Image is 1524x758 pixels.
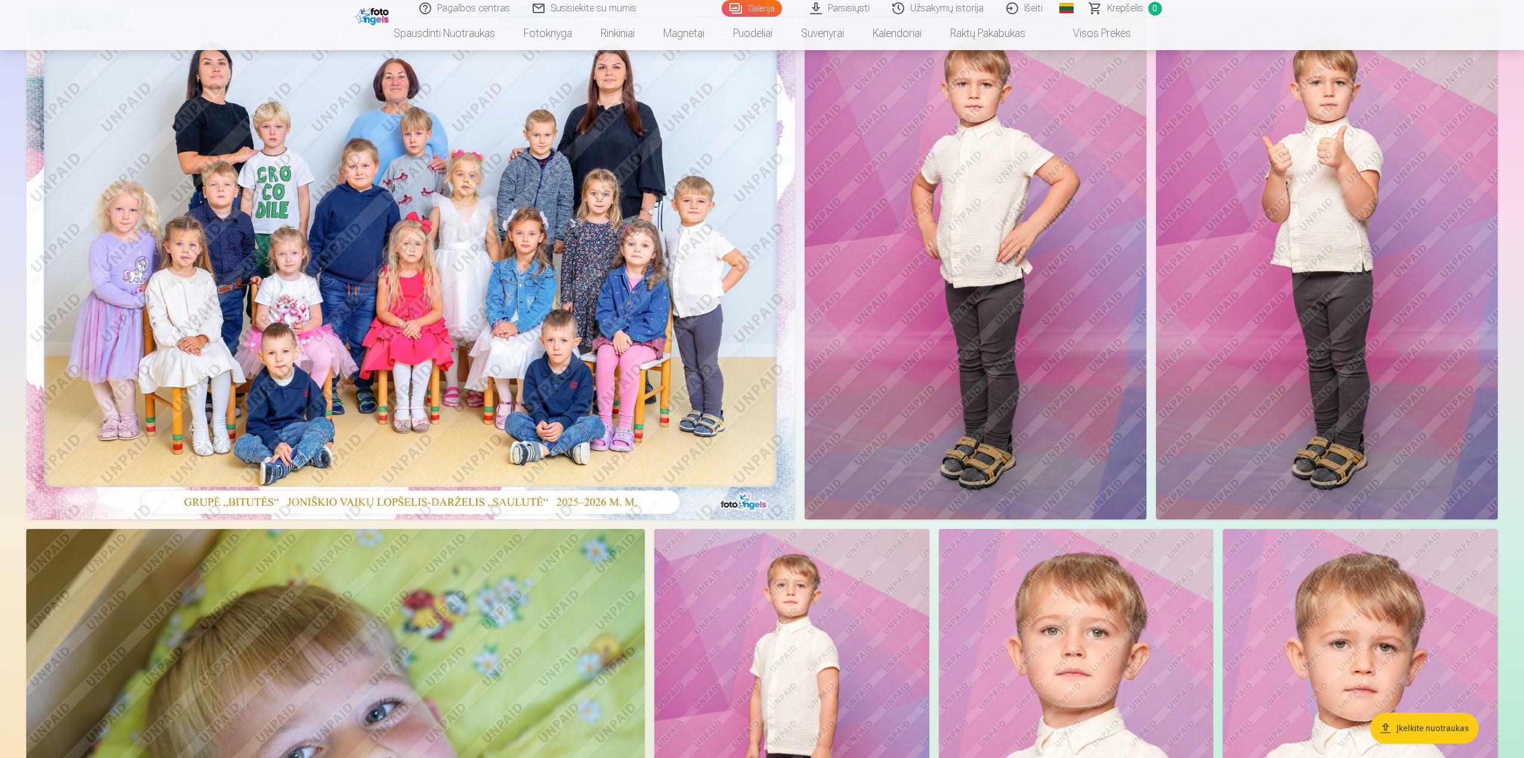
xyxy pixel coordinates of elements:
a: Rinkiniai [586,17,649,50]
a: Spausdinti nuotraukas [379,17,509,50]
a: Suvenyrai [787,17,858,50]
span: 0 [1148,2,1162,16]
button: Įkelkite nuotraukas [1370,713,1479,744]
a: Magnetai [649,17,719,50]
a: Raktų pakabukas [936,17,1040,50]
a: Fotoknyga [509,17,586,50]
img: /fa2 [356,5,392,25]
a: Puodeliai [719,17,787,50]
span: Krepšelis [1107,1,1143,16]
a: Visos prekės [1040,17,1145,50]
a: Kalendoriai [858,17,936,50]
